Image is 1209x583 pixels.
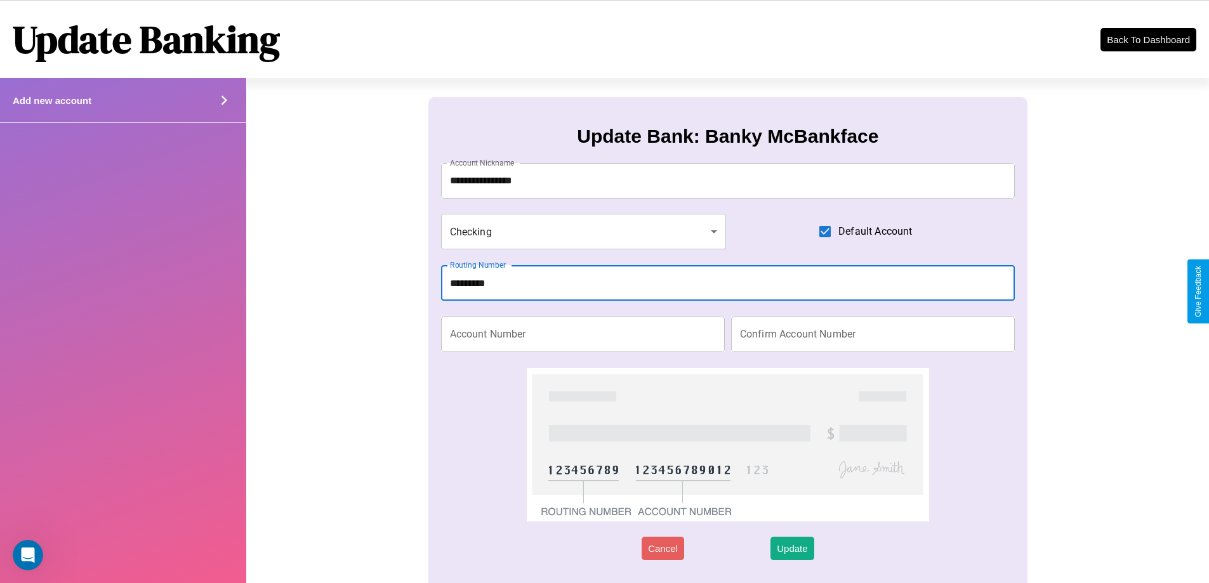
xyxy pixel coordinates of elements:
button: Update [770,537,814,560]
button: Cancel [642,537,684,560]
img: check [527,368,928,521]
div: Give Feedback [1194,266,1203,317]
iframe: Intercom live chat [13,540,43,570]
h4: Add new account [13,95,91,106]
label: Routing Number [450,259,506,270]
span: Default Account [838,224,912,239]
h1: Update Banking [13,13,280,65]
button: Back To Dashboard [1100,28,1196,51]
div: Checking [441,214,727,249]
h3: Update Bank: Banky McBankface [577,126,878,147]
label: Account Nickname [450,157,515,168]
